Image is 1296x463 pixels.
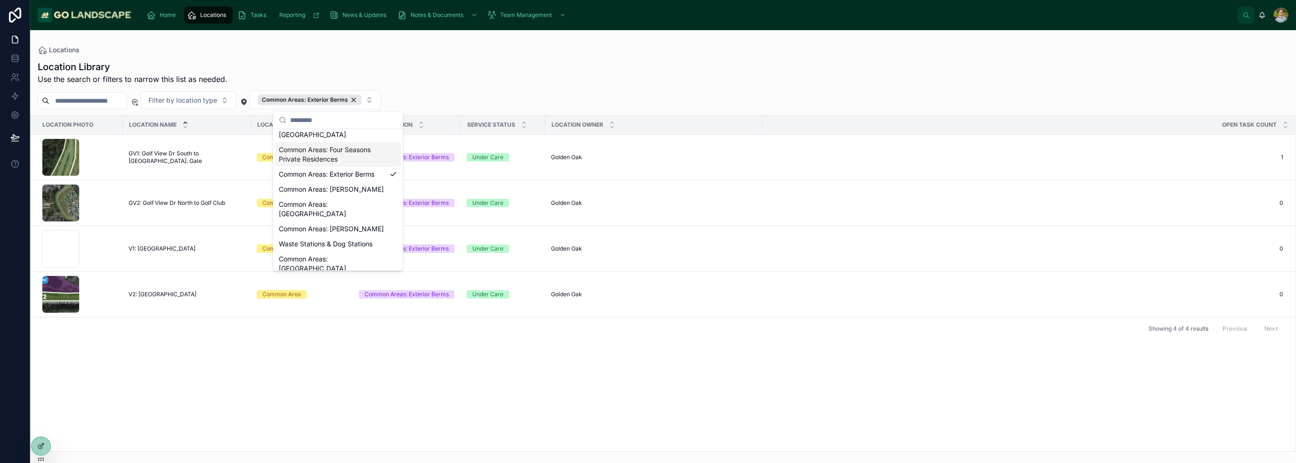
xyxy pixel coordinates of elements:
[139,5,1238,25] div: scrollable content
[472,290,503,299] div: Under Care
[275,197,401,221] div: Common Areas: [GEOGRAPHIC_DATA]
[38,73,227,85] span: Use the search or filters to narrow this list as needed.
[472,199,503,207] div: Under Care
[467,199,540,207] a: Under Care
[258,95,362,105] button: Unselect COMMON_AREAS_EXTERIOR_BERMS
[472,153,503,162] div: Under Care
[551,291,757,298] a: Golden Oak
[273,129,403,270] div: Suggestions
[38,8,131,23] img: App logo
[160,11,176,19] span: Home
[1149,325,1208,333] span: Showing 4 of 4 results
[364,153,449,162] div: Common Areas: Exterior Berms
[42,121,93,129] span: Location Photo
[551,245,582,252] span: Golden Oak
[467,153,540,162] a: Under Care
[144,7,182,24] a: Home
[342,11,386,19] span: News & Updates
[551,121,603,129] span: Location Owner
[467,121,515,129] span: Service Status
[484,7,571,24] a: Team Management
[467,290,540,299] a: Under Care
[364,244,449,253] div: Common Areas: Exterior Berms
[129,199,245,207] a: GV2: Golf View Dr North to Golf Club
[763,245,1283,252] a: 0
[275,142,401,167] div: Common Areas: Four Seasons Private Residences
[129,199,225,207] span: GV2: Golf View Dr North to Golf Club
[275,7,324,24] a: Reporting
[500,11,552,19] span: Team Management
[257,244,348,253] a: Common Area
[200,11,226,19] span: Locations
[140,91,236,109] button: Select Button
[551,199,582,207] span: Golden Oak
[275,252,401,276] div: Common Areas: [GEOGRAPHIC_DATA]
[411,11,463,19] span: Notes & Documents
[359,244,455,253] a: Common Areas: Exterior Berms
[49,45,80,55] span: Locations
[551,199,757,207] a: Golden Oak
[472,244,503,253] div: Under Care
[359,290,455,299] a: Common Areas: Exterior Berms
[275,167,401,182] div: Common Areas: Exterior Berms
[275,236,401,252] div: Waste Stations & Dog Stations
[257,121,303,129] span: Location Type
[763,154,1283,161] a: 1
[262,199,301,207] div: Common Area
[763,199,1283,207] a: 0
[395,7,482,24] a: Notes & Documents
[364,199,449,207] div: Common Areas: Exterior Berms
[257,199,348,207] a: Common Area
[251,11,266,19] span: Tasks
[184,7,233,24] a: Locations
[279,11,305,19] span: Reporting
[262,153,301,162] div: Common Area
[326,7,393,24] a: News & Updates
[275,118,401,142] div: Common Areas: [GEOGRAPHIC_DATA]
[551,245,757,252] a: Golden Oak
[129,291,245,298] a: V2: [GEOGRAPHIC_DATA]
[257,290,348,299] a: Common Area
[359,153,455,162] a: Common Areas: Exterior Berms
[148,96,217,105] span: Filter by location type
[275,182,401,197] div: Common Areas: [PERSON_NAME]
[262,244,301,253] div: Common Area
[129,245,195,252] span: V1: [GEOGRAPHIC_DATA]
[763,291,1283,298] a: 0
[551,291,582,298] span: Golden Oak
[129,150,245,165] a: GV1: Golf View Dr South to [GEOGRAPHIC_DATA]. Gate
[467,244,540,253] a: Under Care
[364,290,449,299] div: Common Areas: Exterior Berms
[38,60,227,73] h1: Location Library
[551,154,582,161] span: Golden Oak
[129,121,177,129] span: Location Name
[258,95,362,105] div: Common Areas: Exterior Berms
[359,199,455,207] a: Common Areas: Exterior Berms
[235,7,273,24] a: Tasks
[551,154,757,161] a: Golden Oak
[262,290,301,299] div: Common Area
[129,291,196,298] span: V2: [GEOGRAPHIC_DATA]
[129,245,245,252] a: V1: [GEOGRAPHIC_DATA]
[257,153,348,162] a: Common Area
[250,90,381,109] button: Select Button
[1222,121,1277,129] span: Open Task Count
[275,221,401,236] div: Common Areas: [PERSON_NAME]
[38,45,80,55] a: Locations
